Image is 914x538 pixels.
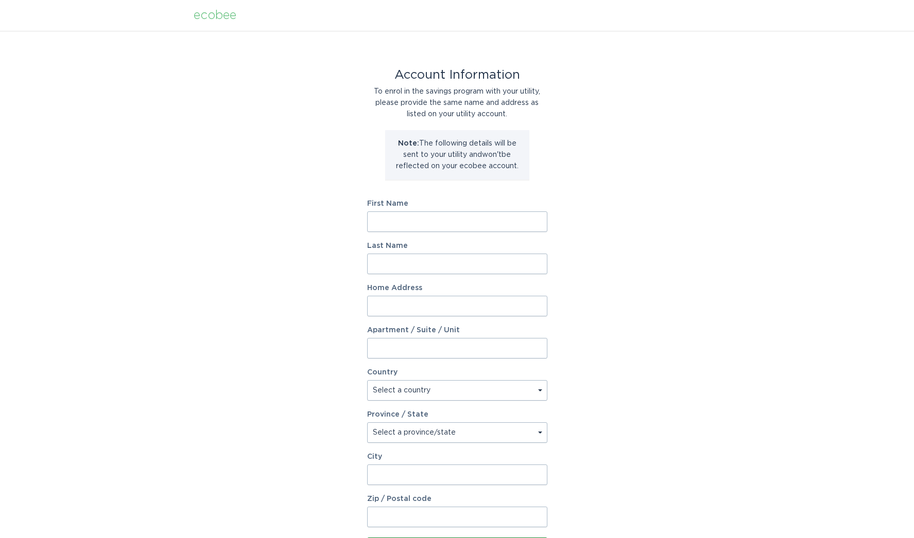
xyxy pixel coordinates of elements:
[367,86,547,120] div: To enrol in the savings program with your utility, please provide the same name and address as li...
[367,495,547,503] label: Zip / Postal code
[367,284,547,292] label: Home Address
[367,411,428,418] label: Province / State
[367,200,547,207] label: First Name
[367,327,547,334] label: Apartment / Suite / Unit
[367,369,398,376] label: Country
[367,69,547,81] div: Account Information
[398,140,419,147] strong: Note:
[393,138,522,172] p: The following details will be sent to your utility and won't be reflected on your ecobee account.
[194,10,236,21] div: ecobee
[367,453,547,460] label: City
[367,242,547,249] label: Last Name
